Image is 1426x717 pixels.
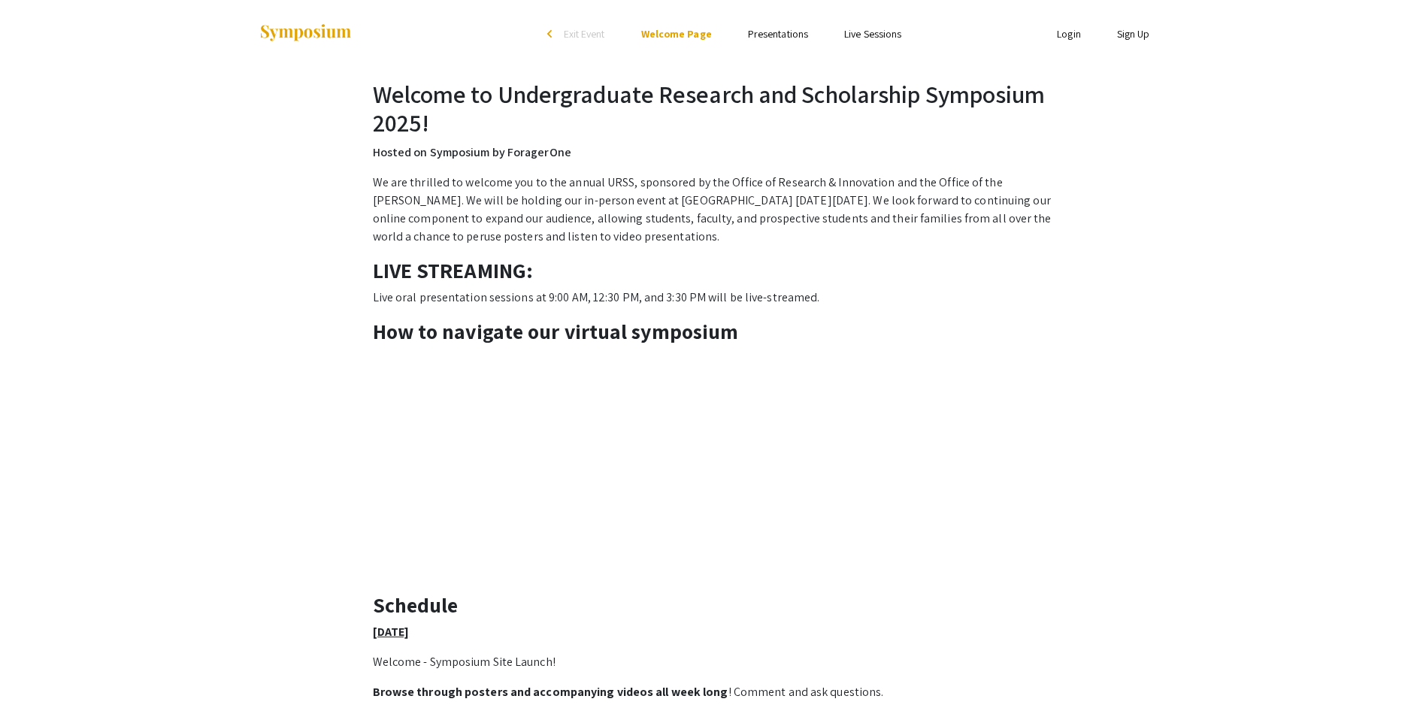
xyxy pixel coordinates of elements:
[373,317,739,345] strong: How to navigate our virtual symposium
[373,80,1054,138] h2: Welcome to Undergraduate Research and Scholarship Symposium 2025!
[844,27,901,41] a: Live Sessions
[1057,27,1081,41] a: Login
[748,27,808,41] a: Presentations
[547,29,556,38] div: arrow_back_ios
[373,653,1054,671] p: Welcome - Symposium Site Launch!
[259,23,353,44] img: Symposium by ForagerOne
[1117,27,1150,41] a: Sign Up
[373,256,534,284] strong: LIVE STREAMING:
[373,174,1054,246] p: We are thrilled to welcome you to the annual URSS, sponsored by the Office of Research & Innovati...
[373,289,1054,307] p: Live oral presentation sessions at 9:00 AM, 12:30 PM, and 3:30 PM will be live-streamed.
[373,624,410,640] u: [DATE]
[373,591,459,619] strong: Schedule
[564,27,605,41] span: Exit Event
[641,27,712,41] a: Welcome Page
[373,350,794,587] iframe: YouTube video player
[373,684,728,700] strong: Browse through posters and accompanying videos all week long
[373,144,1054,162] p: Hosted on Symposium by ForagerOne
[373,683,1054,701] p: ! Comment and ask questions.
